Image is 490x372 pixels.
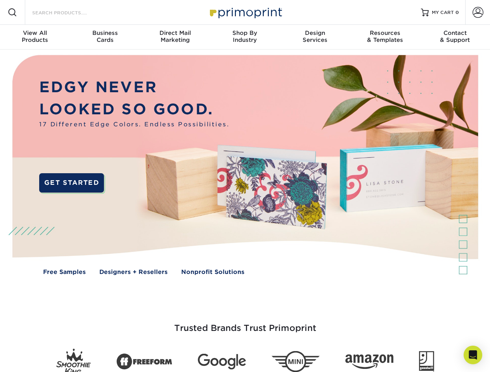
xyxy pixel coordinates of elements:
a: GET STARTED [39,173,104,193]
h3: Trusted Brands Trust Primoprint [18,305,472,343]
p: EDGY NEVER [39,76,229,98]
span: Resources [350,29,420,36]
input: SEARCH PRODUCTS..... [31,8,107,17]
a: Nonprofit Solutions [181,268,244,277]
img: Google [198,354,246,370]
a: Resources& Templates [350,25,420,50]
div: & Templates [350,29,420,43]
div: Services [280,29,350,43]
span: Shop By [210,29,280,36]
span: Contact [420,29,490,36]
p: LOOKED SO GOOD. [39,98,229,121]
a: Designers + Resellers [99,268,168,277]
a: Free Samples [43,268,86,277]
span: 0 [455,10,459,15]
div: Marketing [140,29,210,43]
div: & Support [420,29,490,43]
img: Goodwill [419,351,434,372]
span: 17 Different Edge Colors. Endless Possibilities. [39,120,229,129]
span: Business [70,29,140,36]
a: DesignServices [280,25,350,50]
div: Cards [70,29,140,43]
span: Direct Mail [140,29,210,36]
div: Industry [210,29,280,43]
a: Contact& Support [420,25,490,50]
a: Direct MailMarketing [140,25,210,50]
a: Shop ByIndustry [210,25,280,50]
span: Design [280,29,350,36]
span: MY CART [432,9,454,16]
img: Primoprint [206,4,284,21]
div: Open Intercom Messenger [464,346,482,364]
img: Amazon [345,355,393,369]
a: BusinessCards [70,25,140,50]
